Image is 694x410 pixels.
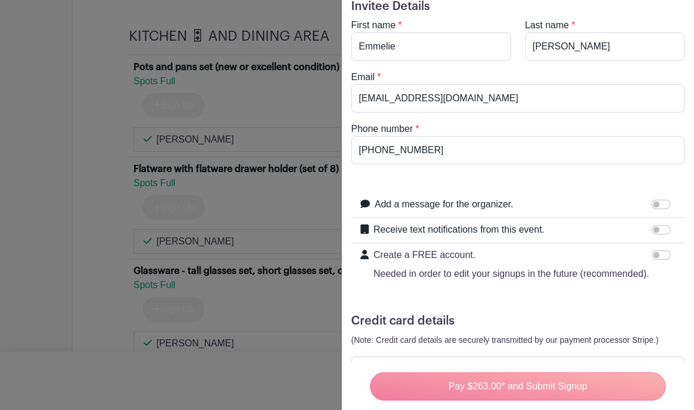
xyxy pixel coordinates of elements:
label: Phone number [351,122,413,136]
label: Add a message for the organizer. [375,197,513,211]
label: Last name [525,18,569,32]
p: Needed in order to edit your signups in the future (recommended). [373,267,649,281]
label: First name [351,18,396,32]
label: Email [351,70,375,84]
label: Receive text notifications from this event. [373,223,545,237]
p: Create a FREE account. [373,248,649,262]
h5: Credit card details [351,314,685,328]
small: (Note: Credit card details are securely transmitted by our payment processor Stripe.) [351,335,659,345]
